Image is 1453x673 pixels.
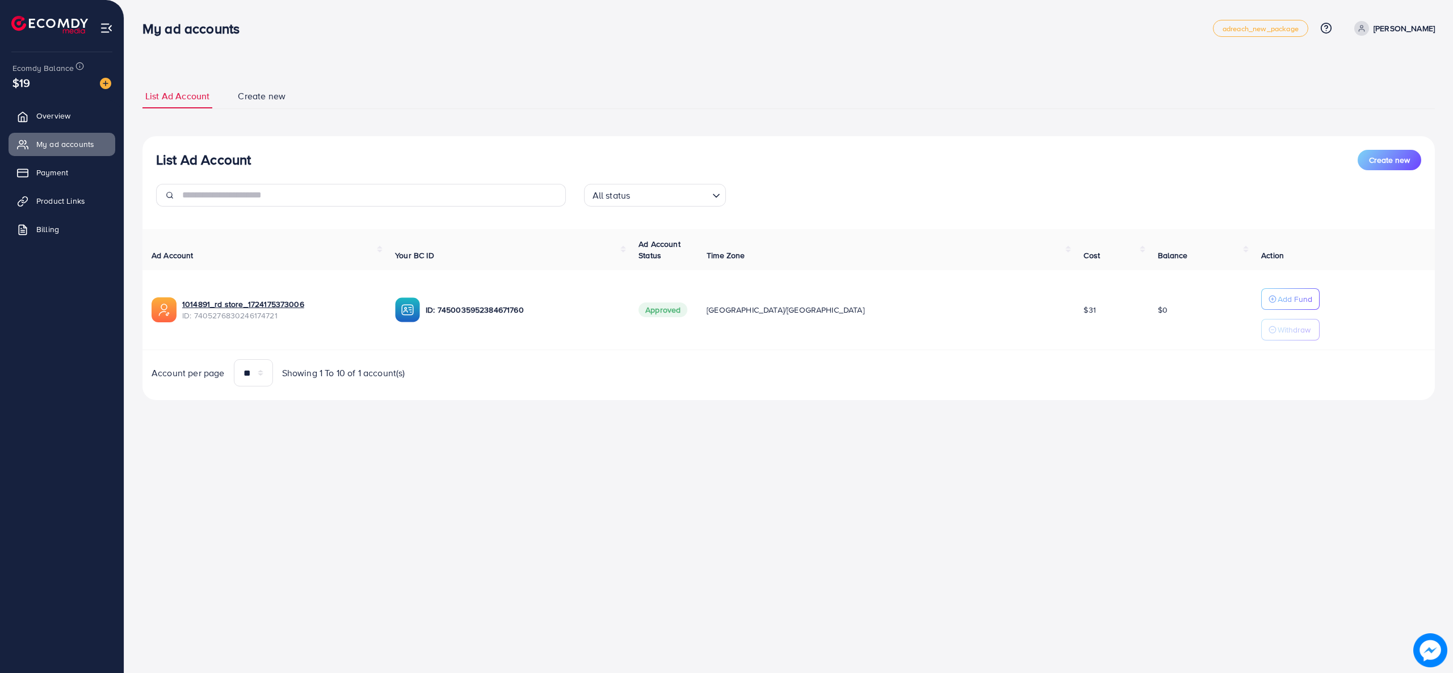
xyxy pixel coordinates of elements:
img: menu [100,22,113,35]
span: Ad Account [152,250,194,261]
span: $31 [1084,304,1095,316]
a: adreach_new_package [1213,20,1308,37]
span: Action [1261,250,1284,261]
span: Account per page [152,367,225,380]
span: Product Links [36,195,85,207]
p: ID: 7450035952384671760 [426,303,620,317]
span: [GEOGRAPHIC_DATA]/[GEOGRAPHIC_DATA] [707,304,864,316]
span: Cost [1084,250,1100,261]
span: Overview [36,110,70,121]
img: image [1413,633,1447,667]
span: Ad Account Status [639,238,681,261]
button: Create new [1358,150,1421,170]
a: 1014891_rd store_1724175373006 [182,298,377,310]
button: Withdraw [1261,319,1320,340]
div: <span class='underline'>1014891_rd store_1724175373006</span></br>7405276830246174721 [182,298,377,322]
h3: My ad accounts [142,20,249,37]
a: Product Links [9,190,115,212]
span: Showing 1 To 10 of 1 account(s) [282,367,405,380]
span: Approved [639,302,687,317]
span: All status [590,187,633,204]
a: [PERSON_NAME] [1350,21,1435,36]
span: $19 [12,74,30,91]
img: ic-ads-acc.e4c84228.svg [152,297,177,322]
p: [PERSON_NAME] [1374,22,1435,35]
span: Time Zone [707,250,745,261]
span: adreach_new_package [1223,25,1299,32]
span: $0 [1158,304,1168,316]
a: Payment [9,161,115,184]
span: ID: 7405276830246174721 [182,310,377,321]
input: Search for option [633,185,707,204]
span: List Ad Account [145,90,209,103]
button: Add Fund [1261,288,1320,310]
img: ic-ba-acc.ded83a64.svg [395,297,420,322]
span: Ecomdy Balance [12,62,74,74]
img: image [100,78,111,89]
img: logo [11,16,88,33]
span: Your BC ID [395,250,434,261]
p: Withdraw [1278,323,1311,336]
a: My ad accounts [9,133,115,155]
a: Overview [9,104,115,127]
span: Billing [36,224,59,235]
span: Payment [36,167,68,178]
span: My ad accounts [36,138,94,150]
div: Search for option [584,184,726,207]
p: Add Fund [1278,292,1312,306]
a: Billing [9,218,115,241]
h3: List Ad Account [156,152,251,168]
span: Create new [238,90,285,103]
span: Balance [1158,250,1188,261]
span: Create new [1369,154,1410,166]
